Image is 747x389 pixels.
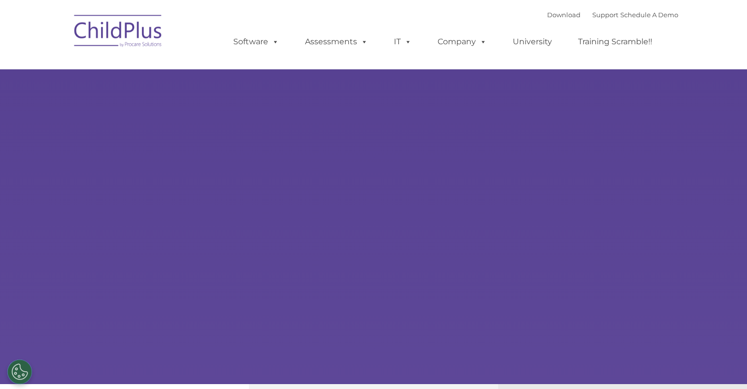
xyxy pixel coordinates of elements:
a: Software [223,32,289,52]
a: Company [428,32,497,52]
a: Schedule A Demo [620,11,678,19]
a: IT [384,32,421,52]
a: Training Scramble!! [568,32,662,52]
button: Cookies Settings [7,359,32,384]
font: | [547,11,678,19]
a: Support [592,11,618,19]
a: Download [547,11,581,19]
img: ChildPlus by Procare Solutions [69,8,167,57]
a: Assessments [295,32,378,52]
a: University [503,32,562,52]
